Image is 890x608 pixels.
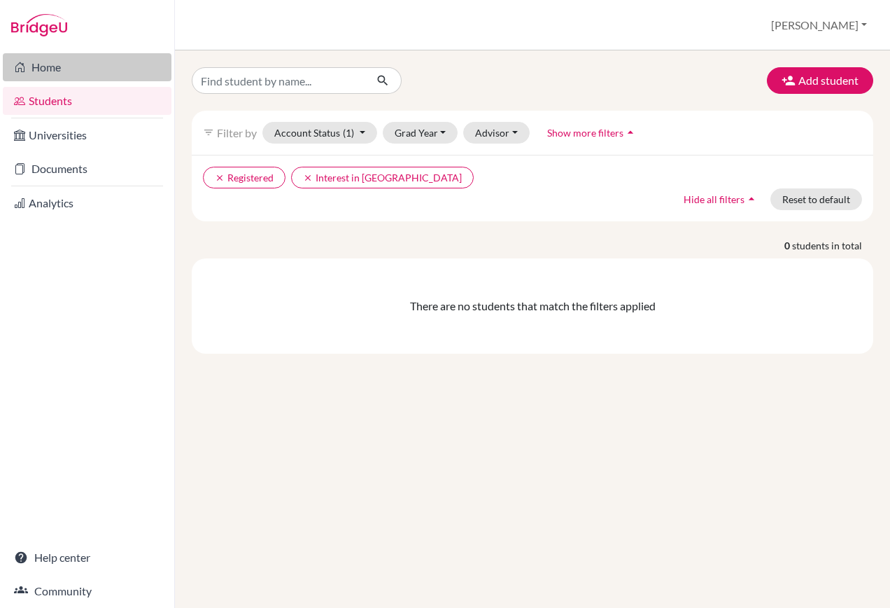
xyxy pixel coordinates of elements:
[343,127,354,139] span: (1)
[192,67,365,94] input: Find student by name...
[765,12,873,39] button: [PERSON_NAME]
[262,122,377,144] button: Account Status(1)
[767,67,873,94] button: Add student
[3,121,171,149] a: Universities
[547,127,623,139] span: Show more filters
[217,126,257,139] span: Filter by
[672,188,770,210] button: Hide all filtersarrow_drop_up
[203,298,862,315] div: There are no students that match the filters applied
[684,193,744,205] span: Hide all filters
[303,173,313,183] i: clear
[744,192,758,206] i: arrow_drop_up
[383,122,458,144] button: Grad Year
[3,544,171,572] a: Help center
[3,189,171,217] a: Analytics
[11,14,67,36] img: Bridge-U
[203,127,214,138] i: filter_list
[535,122,649,144] button: Show more filtersarrow_drop_up
[463,122,530,144] button: Advisor
[623,125,637,139] i: arrow_drop_up
[203,167,285,188] button: clearRegistered
[3,53,171,81] a: Home
[3,577,171,605] a: Community
[3,155,171,183] a: Documents
[215,173,225,183] i: clear
[291,167,474,188] button: clearInterest in [GEOGRAPHIC_DATA]
[792,238,873,253] span: students in total
[3,87,171,115] a: Students
[770,188,862,210] button: Reset to default
[784,238,792,253] strong: 0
